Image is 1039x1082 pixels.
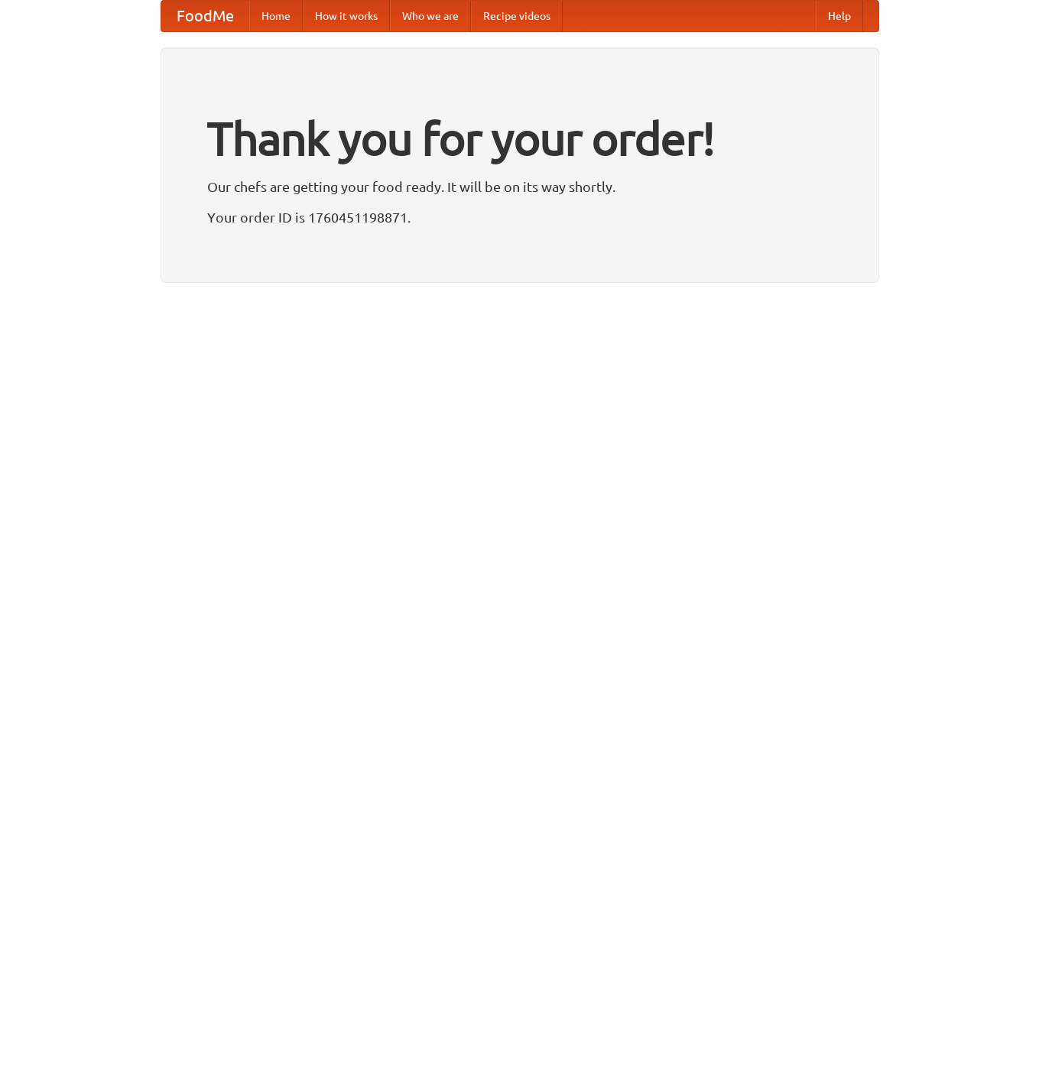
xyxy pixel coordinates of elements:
a: Home [249,1,303,31]
a: Recipe videos [471,1,563,31]
p: Our chefs are getting your food ready. It will be on its way shortly. [207,175,833,198]
a: FoodMe [161,1,249,31]
a: Help [816,1,863,31]
a: How it works [303,1,390,31]
a: Who we are [390,1,471,31]
p: Your order ID is 1760451198871. [207,206,833,229]
h1: Thank you for your order! [207,102,833,175]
